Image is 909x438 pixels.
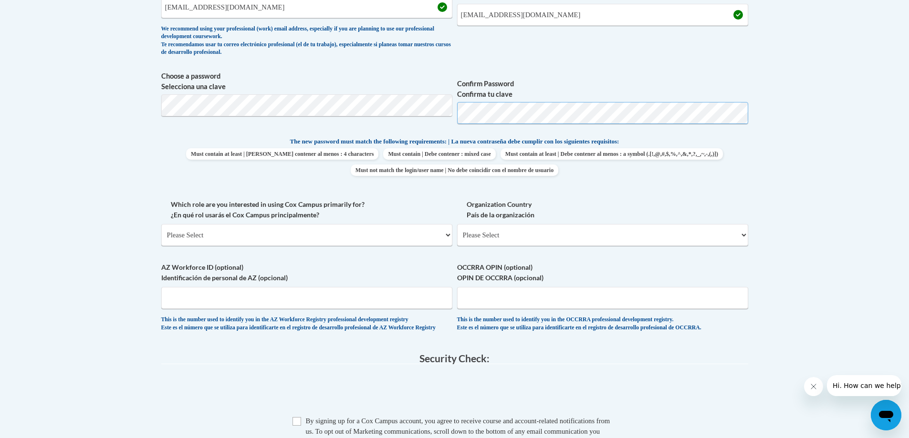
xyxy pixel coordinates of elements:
[161,199,452,220] label: Which role are you interested in using Cox Campus primarily for? ¿En qué rol usarás el Cox Campus...
[351,164,558,176] span: Must not match the login/user name | No debe coincidir con el nombre de usuario
[383,148,495,160] span: Must contain | Debe contener : mixed case
[457,199,748,220] label: Organization Country País de la organización
[457,79,748,100] label: Confirm Password Confirma tu clave
[457,4,748,26] input: Required
[827,375,901,396] iframe: Message from company
[161,316,452,332] div: This is the number used to identify you in the AZ Workforce Registry professional development reg...
[457,262,748,283] label: OCCRRA OPIN (optional) OPIN DE OCCRRA (opcional)
[186,148,378,160] span: Must contain at least | [PERSON_NAME] contener al menos : 4 characters
[457,316,748,332] div: This is the number used to identify you in the OCCRRA professional development registry. Este es ...
[419,352,490,364] span: Security Check:
[161,25,452,57] div: We recommend using your professional (work) email address, especially if you are planning to use ...
[804,377,823,396] iframe: Close message
[382,374,527,411] iframe: reCAPTCHA
[871,400,901,430] iframe: Button to launch messaging window
[161,71,452,92] label: Choose a password Selecciona una clave
[161,262,452,283] label: AZ Workforce ID (optional) Identificación de personal de AZ (opcional)
[6,7,77,14] span: Hi. How can we help?
[501,148,723,160] span: Must contain at least | Debe contener al menos : a symbol (.[!,@,#,$,%,^,&,*,?,_,~,-,(,)])
[290,137,619,146] span: The new password must match the following requirements: | La nueva contraseña debe cumplir con lo...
